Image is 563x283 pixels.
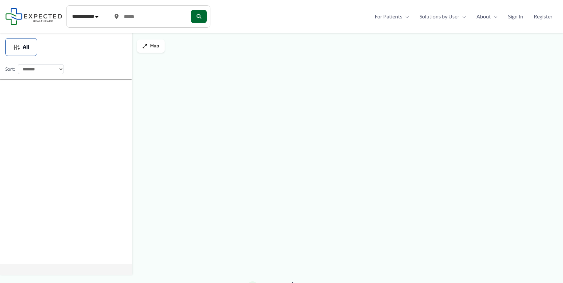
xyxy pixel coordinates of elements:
a: AboutMenu Toggle [471,12,503,21]
label: Sort: [5,65,15,73]
a: Register [528,12,558,21]
span: All [23,45,29,49]
a: Sign In [503,12,528,21]
span: About [476,12,491,21]
span: Map [150,43,159,49]
img: Maximize [142,43,147,49]
img: Filter [13,44,20,50]
button: Map [137,39,165,53]
a: For PatientsMenu Toggle [369,12,414,21]
span: Menu Toggle [491,12,497,21]
span: Menu Toggle [459,12,466,21]
span: Sign In [508,12,523,21]
a: Solutions by UserMenu Toggle [414,12,471,21]
button: All [5,38,37,56]
span: For Patients [375,12,402,21]
img: Expected Healthcare Logo - side, dark font, small [5,8,62,25]
span: Register [534,12,552,21]
span: Solutions by User [419,12,459,21]
span: Menu Toggle [402,12,409,21]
